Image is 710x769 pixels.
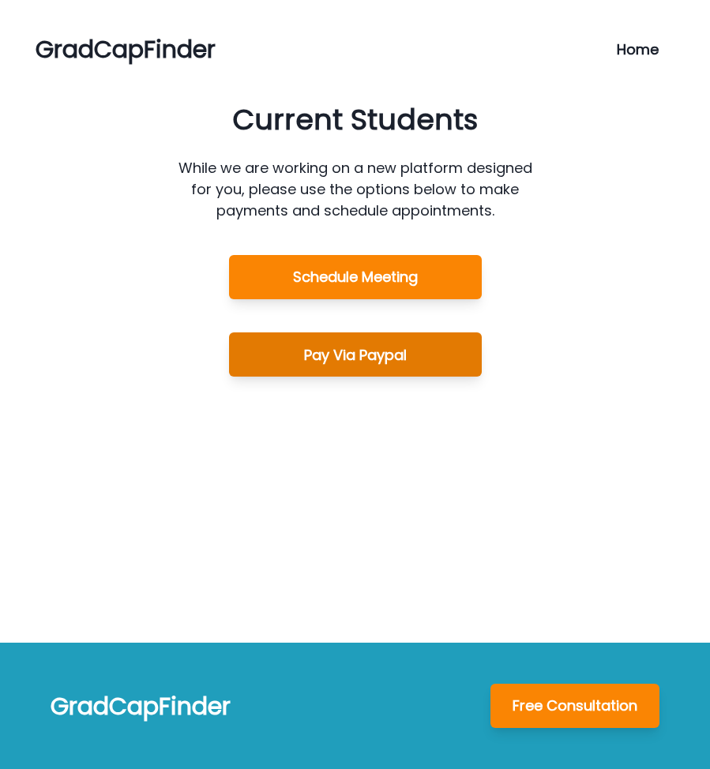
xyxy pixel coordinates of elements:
[229,255,482,299] button: Schedule Meeting
[490,684,659,728] button: Free Consultation
[36,32,216,66] a: GradCapFinder
[229,332,482,377] button: Pay Via Paypal
[51,688,231,724] p: GradCapFinder
[178,157,533,221] p: While we are working on a new platform designed for you, please use the options below to make pay...
[617,39,674,60] a: Home
[232,99,478,141] p: Current Students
